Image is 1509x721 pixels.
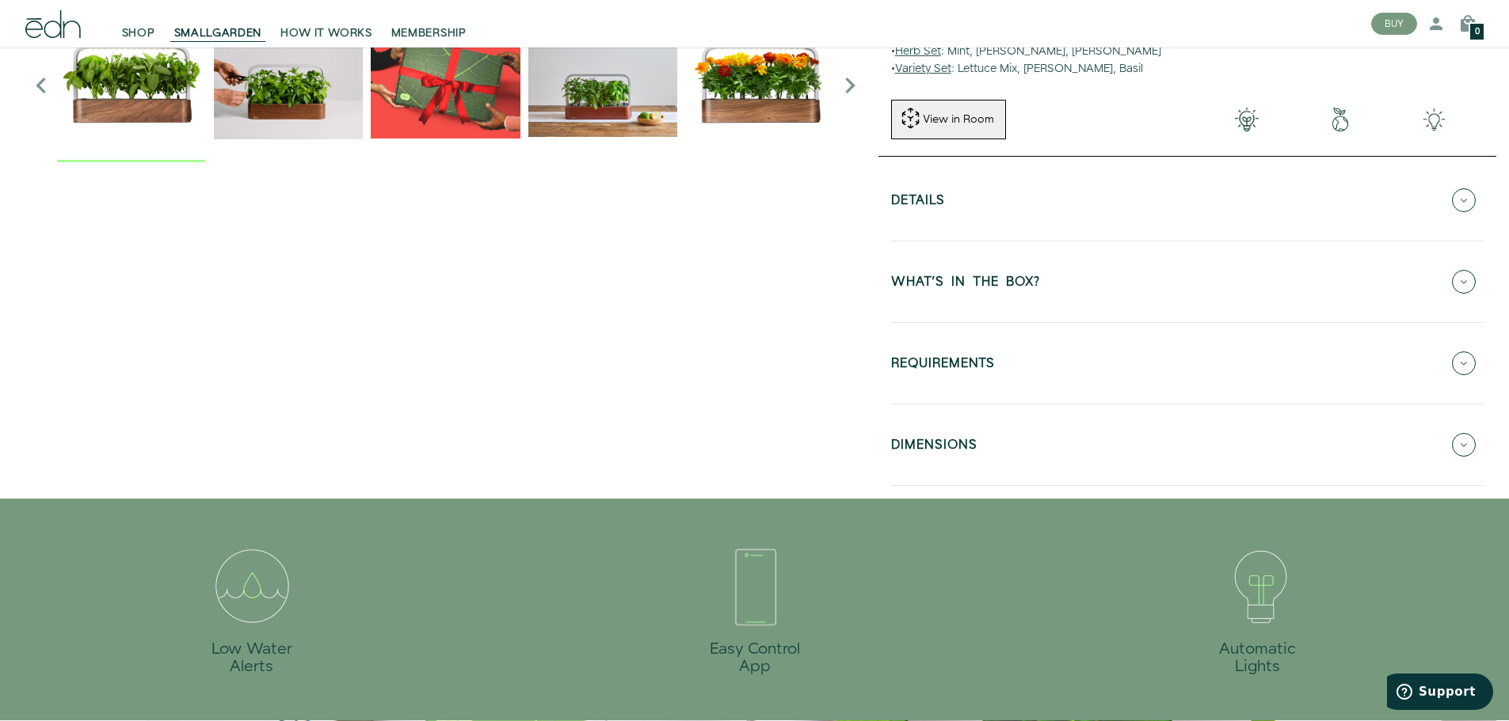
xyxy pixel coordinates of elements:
img: website-icons-04_ebb2a09f-fb29-45bc-ba4d-66be10a1b697_256x256_crop_center.png [1202,530,1313,641]
h3: Easy Control App [692,641,817,676]
a: MEMBERSHIP [382,6,476,41]
div: 4 / 6 [528,9,677,161]
span: 0 [1475,28,1480,36]
iframe: Opens a widget where you can find more information [1387,674,1493,713]
button: REQUIREMENTS [891,336,1484,391]
button: DIMENSIONS [891,417,1484,472]
img: EMAILS_-_Holiday_21_PT1_28_9986b34a-7908-4121-b1c1-9595d1e43abe_1024x.png [371,9,520,157]
i: Next slide [834,70,866,101]
u: Variety Set [895,61,951,77]
div: 1 / 4 [503,530,1006,689]
img: green-earth.png [1294,108,1387,131]
span: SHOP [122,25,155,41]
span: SMALLGARDEN [174,25,262,41]
img: edn-smallgarden-mixed-herbs-table-product-2000px_1024x.jpg [528,9,677,157]
div: View in Room [921,112,996,127]
div: 2 / 4 [1006,530,1509,689]
img: website-icons-05_960x.png [699,530,810,641]
button: View in Room [891,100,1006,139]
img: website-icons-02_1a97941d-d24d-4e9d-96e6-5b10bf5e71ed_256x256_crop_center.png [196,530,307,641]
div: 1 / 6 [57,9,206,161]
img: edn-trim-basil.2021-09-07_14_55_24_1024x.gif [214,9,363,157]
img: edn-smallgarden-tech.png [1387,108,1480,131]
h5: REQUIREMENTS [891,357,995,375]
button: BUY [1371,13,1417,35]
a: SHOP [112,6,165,41]
u: Herb Set [895,44,941,59]
i: Previous slide [25,70,57,101]
a: HOW IT WORKS [271,6,381,41]
a: SMALLGARDEN [165,6,272,41]
button: WHAT'S IN THE BOX? [891,254,1484,309]
img: 001-light-bulb.png [1200,108,1294,131]
div: 3 / 6 [371,9,520,161]
button: Details [891,173,1484,228]
h3: Low Water Alerts [189,641,314,676]
img: edn-smallgarden-marigold-hero-SLV-2000px_1024x.png [685,9,834,157]
span: HOW IT WORKS [280,25,372,41]
div: 5 / 6 [685,9,834,161]
div: 2 / 6 [214,9,363,161]
img: Official-EDN-SMALLGARDEN-HERB-HERO-SLV-2000px_1024x.png [57,9,206,157]
h5: DIMENSIONS [891,438,977,457]
span: MEMBERSHIP [391,25,467,41]
h3: Automatic Lights [1195,641,1320,676]
h5: Details [891,194,945,212]
h5: WHAT'S IN THE BOX? [891,275,1040,294]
